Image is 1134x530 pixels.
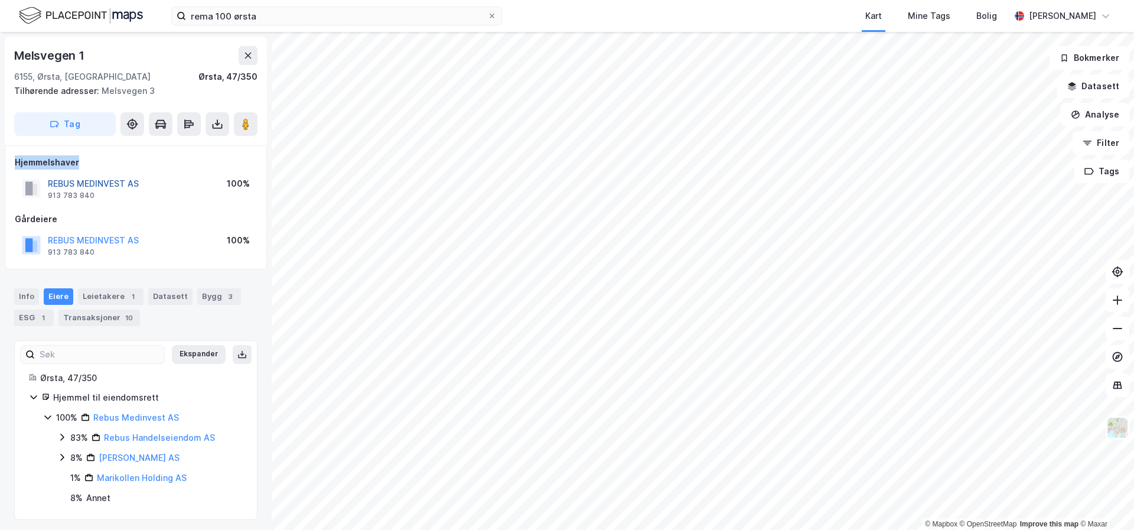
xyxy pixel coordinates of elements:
[960,520,1017,528] a: OpenStreetMap
[99,453,180,463] a: [PERSON_NAME] AS
[48,248,94,257] div: 913 783 840
[14,86,102,96] span: Tilhørende adresser:
[37,312,49,324] div: 1
[1050,46,1129,70] button: Bokmerker
[14,112,116,136] button: Tag
[976,9,997,23] div: Bolig
[70,431,88,445] div: 83%
[172,345,226,364] button: Ekspander
[44,288,73,305] div: Eiere
[15,155,257,170] div: Hjemmelshaver
[14,310,54,326] div: ESG
[186,7,487,25] input: Søk på adresse, matrikkel, gårdeiere, leietakere eller personer
[127,291,139,303] div: 1
[78,288,144,305] div: Leietakere
[56,411,77,425] div: 100%
[148,288,193,305] div: Datasett
[224,291,236,303] div: 3
[1020,520,1078,528] a: Improve this map
[14,46,87,65] div: Melsvegen 1
[227,233,250,248] div: 100%
[908,9,950,23] div: Mine Tags
[53,391,243,405] div: Hjemmel til eiendomsrett
[58,310,140,326] div: Transaksjoner
[1061,103,1129,126] button: Analyse
[40,371,243,385] div: Ørsta, 47/350
[15,212,257,226] div: Gårdeiere
[14,70,151,84] div: 6155, Ørsta, [GEOGRAPHIC_DATA]
[1075,473,1134,530] iframe: Chat Widget
[198,70,258,84] div: Ørsta, 47/350
[14,288,39,305] div: Info
[19,5,143,26] img: logo.f888ab2527a4732fd821a326f86c7f29.svg
[14,84,248,98] div: Melsvegen 3
[97,473,187,483] a: Marikollen Holding AS
[48,191,94,200] div: 913 783 840
[123,312,135,324] div: 10
[865,9,882,23] div: Kart
[93,412,179,422] a: Rebus Medinvest AS
[1029,9,1096,23] div: [PERSON_NAME]
[70,491,83,505] div: 8 %
[1073,131,1129,155] button: Filter
[925,520,957,528] a: Mapbox
[227,177,250,191] div: 100%
[1106,417,1129,439] img: Z
[1075,473,1134,530] div: Kontrollprogram for chat
[1057,74,1129,98] button: Datasett
[197,288,241,305] div: Bygg
[70,451,83,465] div: 8%
[1074,160,1129,183] button: Tags
[70,471,81,485] div: 1%
[104,433,215,443] a: Rebus Handelseiendom AS
[86,491,110,505] div: Annet
[35,346,164,363] input: Søk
